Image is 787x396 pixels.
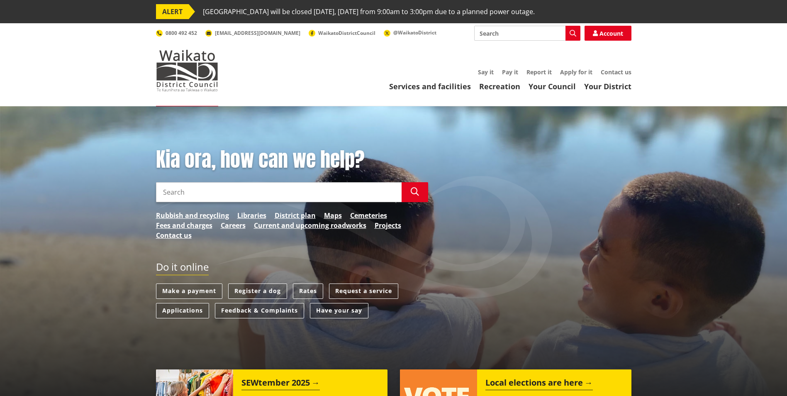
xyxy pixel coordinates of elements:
span: @WaikatoDistrict [393,29,436,36]
a: Libraries [237,210,266,220]
a: Your Council [529,81,576,91]
span: [EMAIL_ADDRESS][DOMAIN_NAME] [215,29,300,37]
h2: SEWtember 2025 [241,378,320,390]
a: Services and facilities [389,81,471,91]
input: Search input [474,26,580,41]
a: Current and upcoming roadworks [254,220,366,230]
a: [EMAIL_ADDRESS][DOMAIN_NAME] [205,29,300,37]
a: Pay it [502,68,518,76]
a: Contact us [156,230,192,240]
a: Make a payment [156,284,222,299]
h1: Kia ora, how can we help? [156,148,428,172]
a: Have your say [310,303,368,318]
a: WaikatoDistrictCouncil [309,29,375,37]
span: WaikatoDistrictCouncil [318,29,375,37]
a: Apply for it [560,68,592,76]
a: Say it [478,68,494,76]
a: Your District [584,81,631,91]
a: Applications [156,303,209,318]
a: Fees and charges [156,220,212,230]
a: Account [585,26,631,41]
a: 0800 492 452 [156,29,197,37]
a: Feedback & Complaints [215,303,304,318]
a: @WaikatoDistrict [384,29,436,36]
a: Request a service [329,284,398,299]
span: [GEOGRAPHIC_DATA] will be closed [DATE], [DATE] from 9:00am to 3:00pm due to a planned power outage. [203,4,535,19]
span: 0800 492 452 [166,29,197,37]
a: Rates [293,284,323,299]
a: Cemeteries [350,210,387,220]
a: District plan [275,210,316,220]
a: Maps [324,210,342,220]
span: ALERT [156,4,189,19]
h2: Local elections are here [485,378,593,390]
a: Report it [526,68,552,76]
img: Waikato District Council - Te Kaunihera aa Takiwaa o Waikato [156,50,218,91]
a: Register a dog [228,284,287,299]
a: Contact us [601,68,631,76]
h2: Do it online [156,261,209,276]
a: Careers [221,220,246,230]
a: Recreation [479,81,520,91]
input: Search input [156,182,402,202]
a: Rubbish and recycling [156,210,229,220]
a: Projects [375,220,401,230]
